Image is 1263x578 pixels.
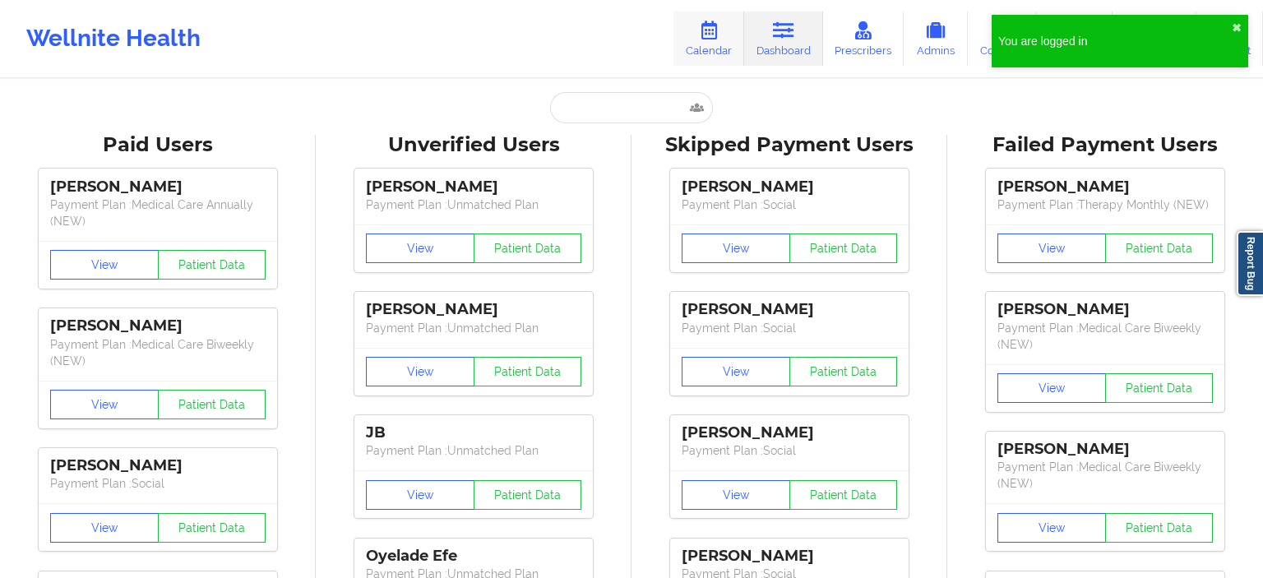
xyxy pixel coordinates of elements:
[959,132,1251,158] div: Failed Payment Users
[997,197,1213,213] p: Payment Plan : Therapy Monthly (NEW)
[366,320,581,336] p: Payment Plan : Unmatched Plan
[682,547,897,566] div: [PERSON_NAME]
[997,459,1213,492] p: Payment Plan : Medical Care Biweekly (NEW)
[643,132,936,158] div: Skipped Payment Users
[682,423,897,442] div: [PERSON_NAME]
[682,300,897,319] div: [PERSON_NAME]
[1105,513,1214,543] button: Patient Data
[366,300,581,319] div: [PERSON_NAME]
[366,178,581,197] div: [PERSON_NAME]
[997,178,1213,197] div: [PERSON_NAME]
[474,357,582,386] button: Patient Data
[366,480,474,510] button: View
[682,320,897,336] p: Payment Plan : Social
[968,12,1036,66] a: Coaches
[682,480,790,510] button: View
[789,234,898,263] button: Patient Data
[50,317,266,335] div: [PERSON_NAME]
[682,357,790,386] button: View
[474,234,582,263] button: Patient Data
[474,480,582,510] button: Patient Data
[682,234,790,263] button: View
[366,547,581,566] div: Oyelade Efe
[789,480,898,510] button: Patient Data
[682,197,897,213] p: Payment Plan : Social
[1232,21,1242,35] button: close
[50,250,159,280] button: View
[12,132,304,158] div: Paid Users
[997,320,1213,353] p: Payment Plan : Medical Care Biweekly (NEW)
[366,442,581,459] p: Payment Plan : Unmatched Plan
[997,513,1106,543] button: View
[904,12,968,66] a: Admins
[682,178,897,197] div: [PERSON_NAME]
[50,390,159,419] button: View
[366,423,581,442] div: JB
[997,300,1213,319] div: [PERSON_NAME]
[366,234,474,263] button: View
[744,12,823,66] a: Dashboard
[789,357,898,386] button: Patient Data
[682,442,897,459] p: Payment Plan : Social
[50,475,266,492] p: Payment Plan : Social
[997,440,1213,459] div: [PERSON_NAME]
[50,178,266,197] div: [PERSON_NAME]
[997,234,1106,263] button: View
[366,197,581,213] p: Payment Plan : Unmatched Plan
[823,12,904,66] a: Prescribers
[158,250,266,280] button: Patient Data
[158,513,266,543] button: Patient Data
[50,197,266,229] p: Payment Plan : Medical Care Annually (NEW)
[327,132,620,158] div: Unverified Users
[1105,373,1214,403] button: Patient Data
[50,456,266,475] div: [PERSON_NAME]
[158,390,266,419] button: Patient Data
[50,336,266,369] p: Payment Plan : Medical Care Biweekly (NEW)
[997,373,1106,403] button: View
[50,513,159,543] button: View
[1237,231,1263,296] a: Report Bug
[366,357,474,386] button: View
[998,33,1232,49] div: You are logged in
[673,12,744,66] a: Calendar
[1105,234,1214,263] button: Patient Data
